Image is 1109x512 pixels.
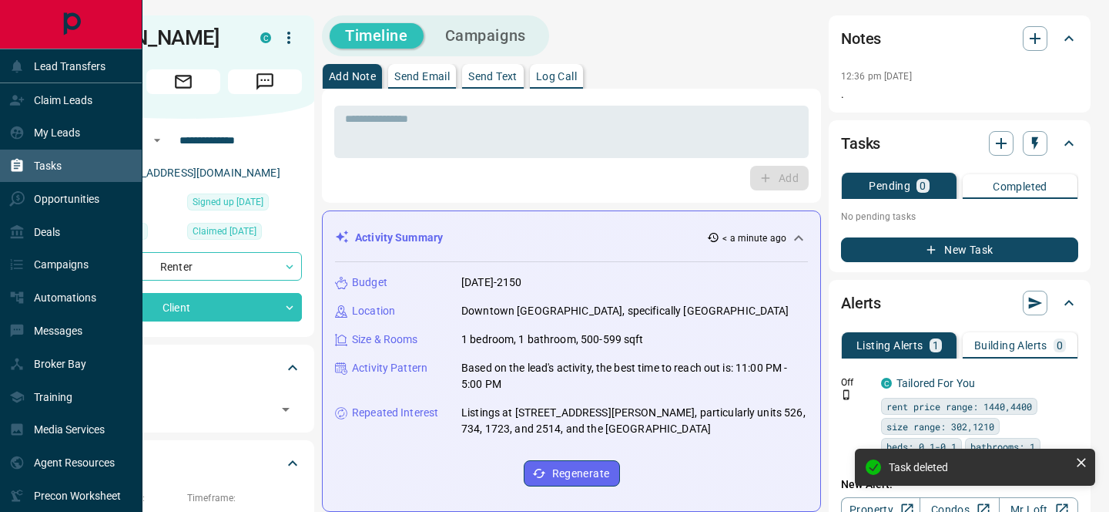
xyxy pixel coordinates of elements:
[841,86,1078,103] p: .
[461,275,521,291] p: [DATE]-2150
[886,439,957,454] span: beds: 0.1-0.1
[461,303,789,319] p: Downtown [GEOGRAPHIC_DATA], specifically [GEOGRAPHIC_DATA]
[193,224,256,239] span: Claimed [DATE]
[841,131,880,156] h2: Tasks
[841,291,881,315] h2: Alerts
[461,360,808,392] p: Based on the lead's activity, the best time to reach out is: 11:00 PM - 5:00 PM
[329,71,376,82] p: Add Note
[974,340,1047,351] p: Building Alerts
[352,275,387,291] p: Budget
[65,25,237,50] h1: [PERSON_NAME]
[889,461,1069,473] div: Task deleted
[187,194,302,215] div: Sat May 14 2022
[146,69,220,94] span: Email
[335,224,808,252] div: Activity Summary< a minute ago
[430,23,541,49] button: Campaigns
[722,231,786,245] p: < a minute ago
[148,131,166,150] button: Open
[193,194,263,210] span: Signed up [DATE]
[896,377,975,389] a: Tailored For You
[352,332,418,348] p: Size & Rooms
[841,205,1078,228] p: No pending tasks
[841,237,1078,262] button: New Task
[187,491,302,505] p: Timeframe:
[355,230,443,246] p: Activity Summary
[886,419,994,434] span: size range: 302,1210
[394,71,450,82] p: Send Email
[856,340,923,351] p: Listing Alerts
[65,293,302,322] div: Client
[106,167,280,179] a: [EMAIL_ADDRESS][DOMAIN_NAME]
[65,445,302,482] div: Criteria
[841,20,1078,57] div: Notes
[330,23,424,49] button: Timeline
[352,405,438,421] p: Repeated Interest
[841,389,852,400] svg: Push Notification Only
[275,399,297,420] button: Open
[65,252,302,281] div: Renter
[993,181,1047,192] p: Completed
[970,439,1035,454] span: bathrooms: 1
[461,332,644,348] p: 1 bedroom, 1 bathroom, 500-599 sqft
[920,180,926,191] p: 0
[260,32,271,43] div: condos.ca
[841,477,1078,493] p: New Alert:
[841,376,872,389] p: Off
[524,460,620,487] button: Regenerate
[841,26,881,51] h2: Notes
[881,378,892,389] div: condos.ca
[228,69,302,94] span: Message
[461,405,808,437] p: Listings at [STREET_ADDRESS][PERSON_NAME], particularly units 526, 734, 1723, and 2514, and the [...
[1057,340,1063,351] p: 0
[933,340,939,351] p: 1
[468,71,518,82] p: Send Text
[869,180,910,191] p: Pending
[65,349,302,386] div: Tags
[352,360,427,376] p: Activity Pattern
[352,303,395,319] p: Location
[841,125,1078,162] div: Tasks
[187,223,302,244] div: Fri Jul 25 2025
[841,71,912,82] p: 12:36 pm [DATE]
[841,285,1078,322] div: Alerts
[886,399,1032,414] span: rent price range: 1440,4400
[536,71,577,82] p: Log Call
